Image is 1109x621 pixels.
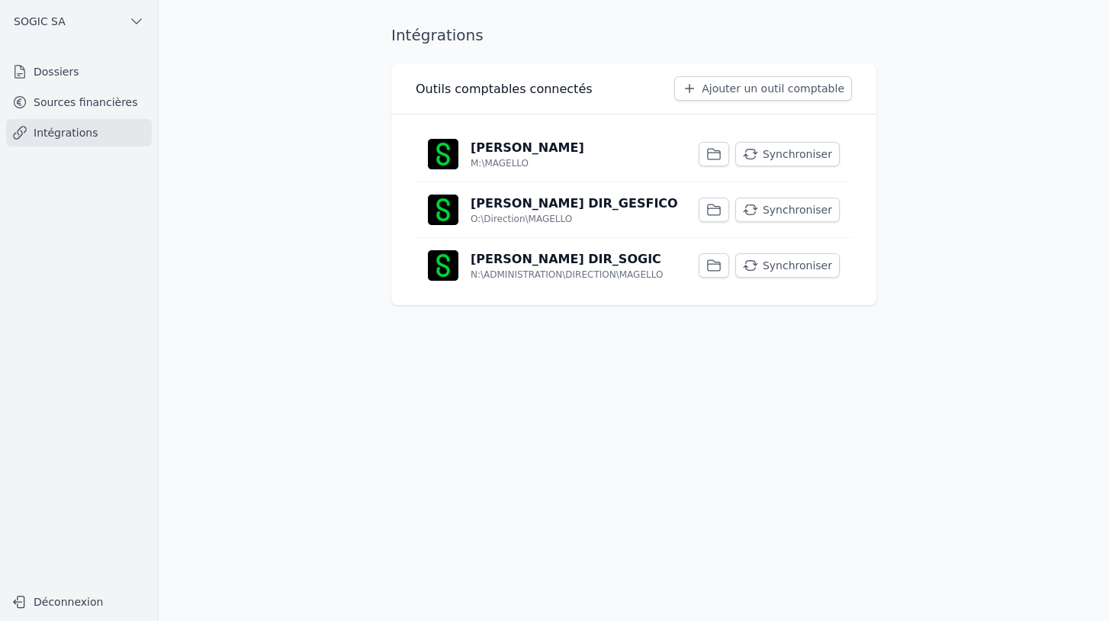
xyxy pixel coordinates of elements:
button: Synchroniser [735,142,840,166]
a: [PERSON_NAME] DIR_GESFICO O:\Direction\MAGELLO Synchroniser [416,182,852,237]
h1: Intégrations [391,24,484,46]
a: Dossiers [6,58,152,85]
p: O:\Direction\MAGELLO [471,213,572,225]
p: [PERSON_NAME] [471,139,584,157]
p: N:\ADMINISTRATION\DIRECTION\MAGELLO [471,269,663,281]
p: [PERSON_NAME] DIR_SOGIC [471,250,661,269]
p: M:\MAGELLO [471,157,529,169]
button: Déconnexion [6,590,152,614]
p: [PERSON_NAME] DIR_GESFICO [471,195,678,213]
button: Ajouter un outil comptable [674,76,852,101]
a: [PERSON_NAME] DIR_SOGIC N:\ADMINISTRATION\DIRECTION\MAGELLO Synchroniser [416,238,852,293]
span: SOGIC SA [14,14,66,29]
a: [PERSON_NAME] M:\MAGELLO Synchroniser [416,127,852,182]
a: Intégrations [6,119,152,146]
h3: Outils comptables connectés [416,80,593,98]
button: SOGIC SA [6,9,152,34]
a: Sources financières [6,88,152,116]
button: Synchroniser [735,198,840,222]
button: Synchroniser [735,253,840,278]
